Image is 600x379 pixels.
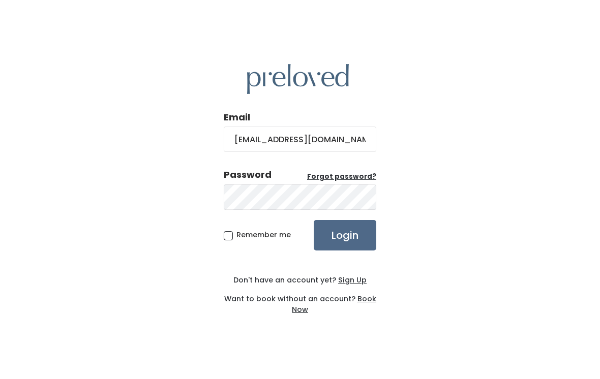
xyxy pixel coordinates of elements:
[224,275,376,286] div: Don't have an account yet?
[236,230,291,240] span: Remember me
[338,275,367,285] u: Sign Up
[307,172,376,181] u: Forgot password?
[314,220,376,250] input: Login
[224,168,272,181] div: Password
[292,294,376,314] a: Book Now
[247,64,349,94] img: preloved logo
[307,172,376,182] a: Forgot password?
[224,286,376,315] div: Want to book without an account?
[336,275,367,285] a: Sign Up
[224,111,250,124] label: Email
